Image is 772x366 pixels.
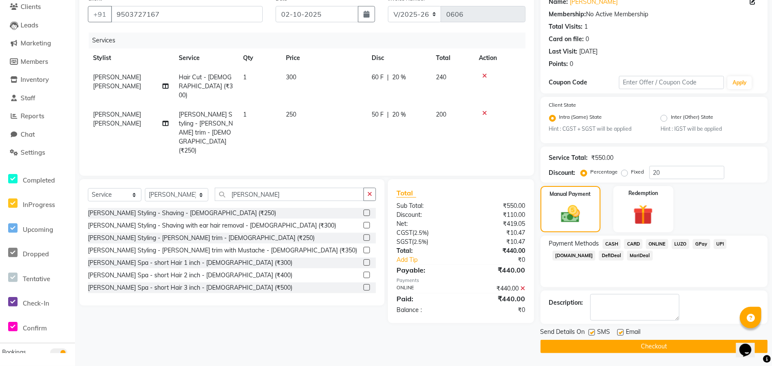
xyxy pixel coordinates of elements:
div: ₹440.00 [461,246,532,255]
span: 240 [436,73,446,81]
img: _cash.svg [555,203,586,225]
th: Stylist [88,48,174,68]
a: Add Tip [390,255,473,264]
span: 20 % [392,73,406,82]
th: Service [174,48,238,68]
span: Settings [21,148,45,156]
span: Clients [21,3,41,11]
button: +91 [88,6,112,22]
input: Search by Name/Mobile/Email/Code [111,6,263,22]
span: [DOMAIN_NAME] [553,251,596,261]
span: CARD [624,239,643,249]
span: InProgress [23,201,55,209]
a: Reports [2,111,73,121]
div: ₹10.47 [461,237,532,246]
div: ₹440.00 [461,294,532,304]
th: Price [281,48,366,68]
div: Membership: [549,10,586,19]
div: Net: [390,219,461,228]
th: Total [431,48,474,68]
input: Enter Offer / Coupon Code [619,76,724,89]
span: 60 F [372,73,384,82]
span: Bookings [2,348,26,355]
span: 1 [243,73,246,81]
div: [PERSON_NAME] Styling - [PERSON_NAME] trim - [DEMOGRAPHIC_DATA] (₹250) [88,234,315,243]
span: [PERSON_NAME] [PERSON_NAME] [93,111,141,127]
div: 0 [586,35,589,44]
span: Payment Methods [549,239,599,248]
a: Clients [2,2,73,12]
label: Inter (Other) State [671,113,713,123]
a: Inventory [2,75,73,85]
iframe: chat widget [736,332,763,357]
div: [PERSON_NAME] Spa - short Hair 3 inch - [DEMOGRAPHIC_DATA] (₹500) [88,283,292,292]
a: Staff [2,93,73,103]
span: Chat [21,130,35,138]
span: Reports [21,112,44,120]
label: Intra (Same) State [559,113,602,123]
div: [PERSON_NAME] Spa - short Hair 2 inch - [DEMOGRAPHIC_DATA] (₹400) [88,271,292,280]
span: | [387,73,389,82]
span: 300 [286,73,296,81]
span: Email [626,327,641,338]
div: ( ) [390,237,461,246]
div: [PERSON_NAME] Spa - short Hair 1 inch - [DEMOGRAPHIC_DATA] (₹300) [88,258,292,267]
div: Last Visit: [549,47,578,56]
div: Points: [549,60,568,69]
span: [PERSON_NAME] [PERSON_NAME] [93,73,141,90]
div: [PERSON_NAME] Styling - Shaving with ear hair removal - [DEMOGRAPHIC_DATA] (₹300) [88,221,336,230]
div: ₹10.47 [461,228,532,237]
img: _gift.svg [627,202,659,227]
div: Balance : [390,306,461,315]
div: ₹0 [461,306,532,315]
div: ₹419.05 [461,219,532,228]
span: Marketing [21,39,51,47]
a: Settings [2,148,73,158]
a: Chat [2,130,73,140]
div: 1 [585,22,588,31]
span: Send Details On [541,327,585,338]
span: UPI [714,239,727,249]
span: Tentative [23,275,50,283]
span: Confirm [23,324,47,332]
div: ₹0 [473,255,532,264]
div: ₹440.00 [461,284,532,293]
th: Qty [238,48,281,68]
div: Payable: [390,265,461,275]
div: Service Total: [549,153,588,162]
div: Sub Total: [390,201,461,210]
span: Check-In [23,299,49,307]
span: SGST [397,238,412,246]
span: 2.5% [414,238,427,245]
div: Paid: [390,294,461,304]
div: Coupon Code [549,78,619,87]
span: Upcoming [23,225,53,234]
a: Members [2,57,73,67]
div: [PERSON_NAME] Styling - Shaving - [DEMOGRAPHIC_DATA] (₹250) [88,209,276,218]
span: CASH [603,239,621,249]
div: ₹550.00 [461,201,532,210]
button: Checkout [541,340,768,353]
span: 2.5% [414,229,427,236]
div: ₹440.00 [461,265,532,275]
small: Hint : CGST + SGST will be applied [549,125,648,133]
a: Marketing [2,39,73,48]
a: Leads [2,21,73,30]
span: ONLINE [646,239,668,249]
label: Redemption [628,189,658,197]
span: Completed [23,176,55,184]
span: LUZO [672,239,689,249]
div: No Active Membership [549,10,759,19]
small: Hint : IGST will be applied [661,125,759,133]
span: CGST [397,229,412,237]
div: Discount: [390,210,461,219]
span: 200 [436,111,446,118]
span: MariDeal [627,251,653,261]
span: Staff [21,94,35,102]
span: [PERSON_NAME] Styling - [PERSON_NAME] trim - [DEMOGRAPHIC_DATA] (₹250) [179,111,233,154]
th: Action [474,48,526,68]
div: Card on file: [549,35,584,44]
div: Total Visits: [549,22,583,31]
label: Percentage [591,168,618,176]
div: ₹110.00 [461,210,532,219]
